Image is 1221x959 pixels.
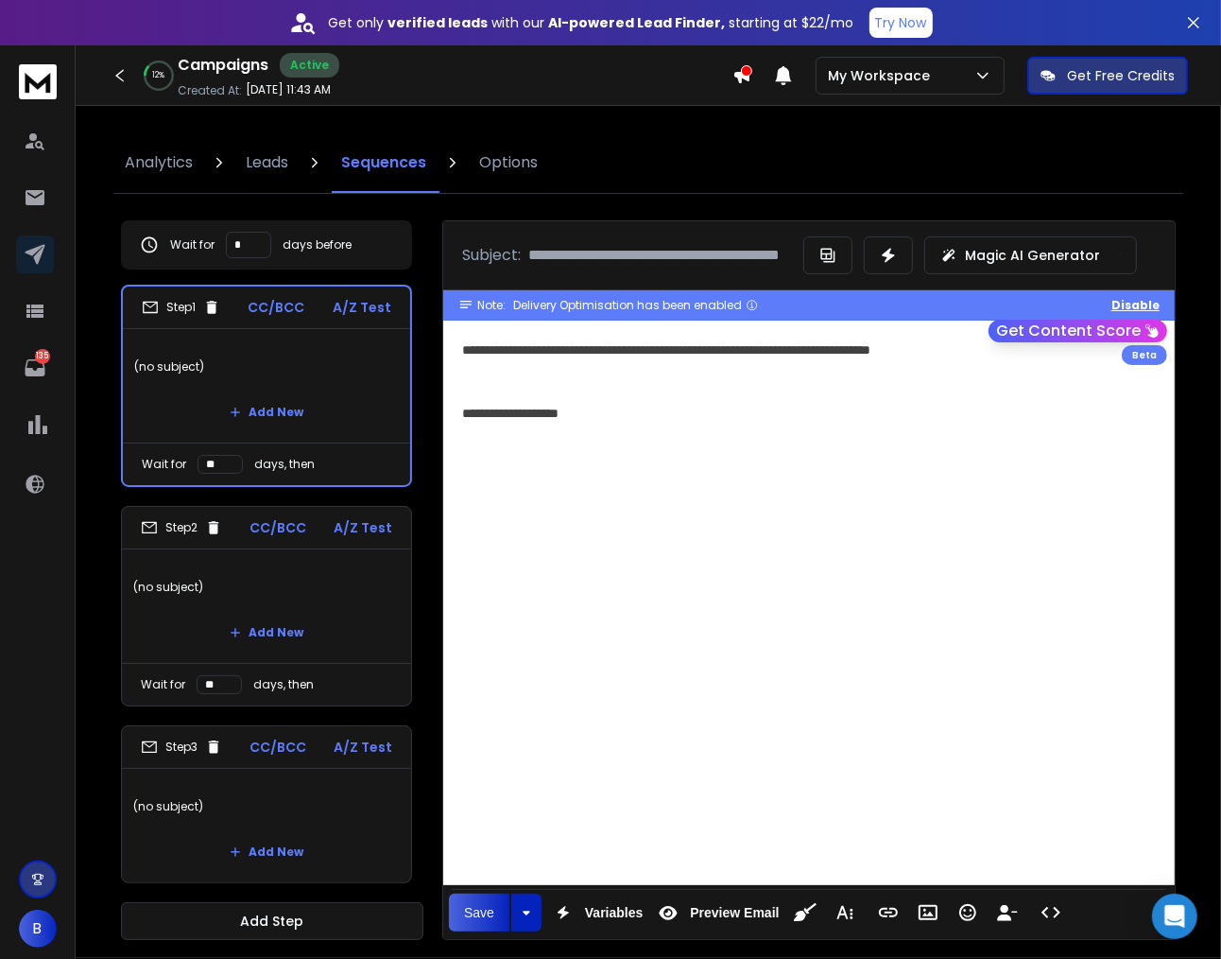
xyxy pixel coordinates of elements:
p: Leads [246,151,288,174]
button: Insert Link (Ctrl+K) [870,894,906,932]
p: CC/BCC [249,518,306,537]
p: Created At: [178,83,242,98]
button: Emoticons [950,894,986,932]
p: Wait for [170,237,215,253]
p: 135 [35,349,50,364]
span: Preview Email [686,905,782,921]
p: Wait for [141,677,185,692]
button: Add New [215,833,318,871]
p: CC/BCC [248,298,304,317]
button: Variables [545,894,647,932]
p: A/Z Test [333,298,391,317]
button: Save [449,894,509,932]
div: Step 2 [141,519,222,536]
p: Options [479,151,538,174]
strong: AI-powered Lead Finder, [549,13,726,32]
button: Try Now [869,8,933,38]
p: days, then [253,677,314,692]
p: Get Free Credits [1067,66,1175,85]
div: Beta [1122,345,1167,365]
p: Get only with our starting at $22/mo [329,13,854,32]
button: Get Content Score [989,320,1167,342]
p: [DATE] 11:43 AM [246,82,331,97]
a: Sequences [330,132,438,193]
button: Get Free Credits [1027,57,1188,95]
p: My Workspace [828,66,937,85]
button: Code View [1033,894,1069,932]
p: Magic AI Generator [965,246,1100,265]
p: 12 % [153,70,165,81]
h1: Campaigns [178,54,268,77]
li: Step3CC/BCCA/Z Test(no subject)Add New [121,725,412,883]
p: Sequences [341,151,426,174]
div: Open Intercom Messenger [1152,894,1197,939]
img: logo [19,64,57,99]
p: CC/BCC [249,738,306,757]
span: Note: [477,298,506,313]
p: Try Now [875,13,927,32]
a: Options [468,132,549,193]
button: Add Step [121,902,423,940]
strong: verified leads [388,13,489,32]
p: (no subject) [134,340,399,393]
button: Add New [215,614,318,652]
button: More Text [827,894,863,932]
div: Step 3 [141,739,222,756]
p: (no subject) [133,561,400,614]
p: A/Z Test [334,518,392,537]
li: Step1CC/BCCA/Z Test(no subject)Add NewWait fordays, then [121,285,412,487]
span: Variables [581,905,647,921]
button: Insert Image (Ctrl+P) [910,894,946,932]
button: B [19,910,57,948]
div: Delivery Optimisation has been enabled [513,298,759,313]
li: Step2CC/BCCA/Z Test(no subject)Add NewWait fordays, then [121,506,412,706]
p: A/Z Test [334,738,392,757]
a: 135 [16,349,54,387]
p: Wait for [142,457,186,472]
p: Subject: [462,244,521,267]
p: days, then [254,457,315,472]
button: Preview Email [650,894,782,932]
button: Disable [1111,298,1160,313]
a: Analytics [113,132,204,193]
div: Active [280,53,339,78]
button: Add New [215,393,318,431]
button: Magic AI Generator [924,236,1137,274]
p: (no subject) [133,780,400,833]
a: Leads [234,132,300,193]
div: Step 1 [142,299,220,316]
button: Clean HTML [787,894,823,932]
p: days before [283,237,352,253]
button: Insert Unsubscribe Link [989,894,1025,932]
p: Analytics [125,151,193,174]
